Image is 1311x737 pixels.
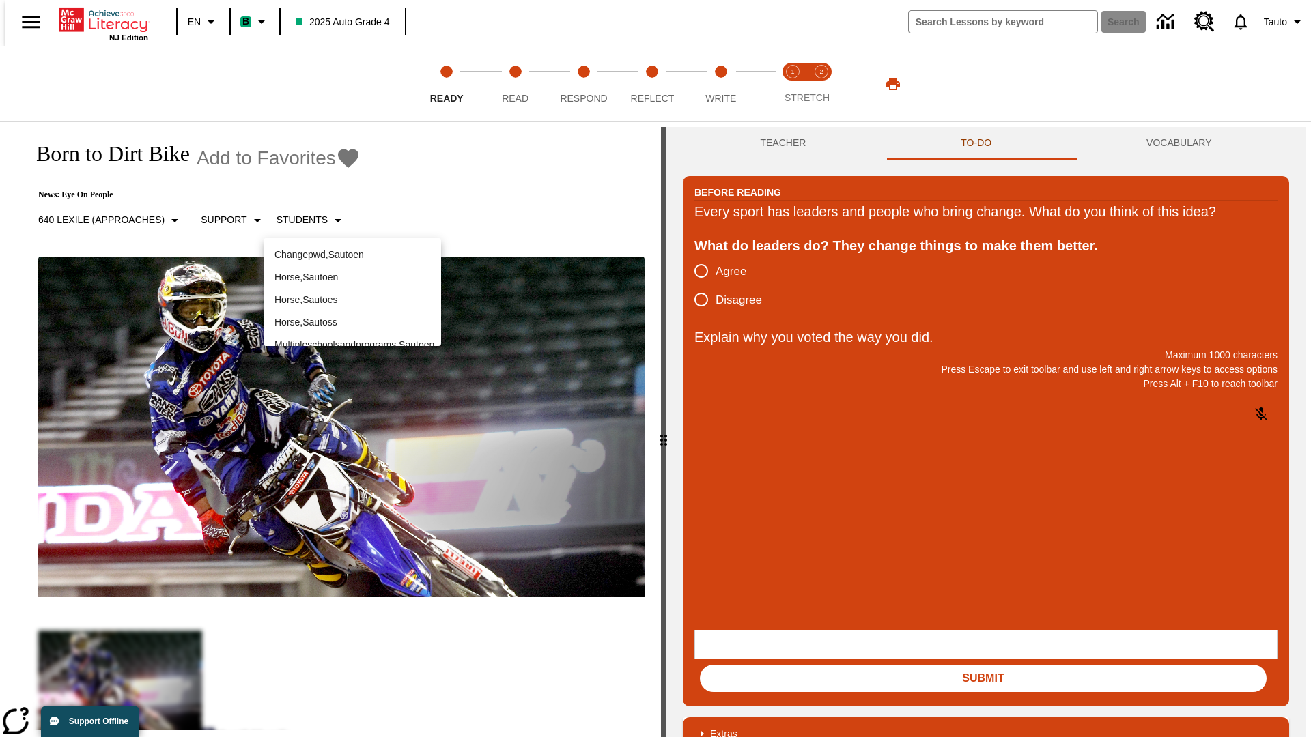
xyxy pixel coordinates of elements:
p: Multipleschoolsandprograms , Sautoen [274,338,430,352]
p: Changepwd , Sautoen [274,248,430,262]
p: Horse , Sautoss [274,315,430,330]
p: Horse , Sautoen [274,270,430,285]
p: Horse , Sautoes [274,293,430,307]
body: Explain why you voted the way you did. Maximum 1000 characters Press Alt + F10 to reach toolbar P... [5,11,199,23]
